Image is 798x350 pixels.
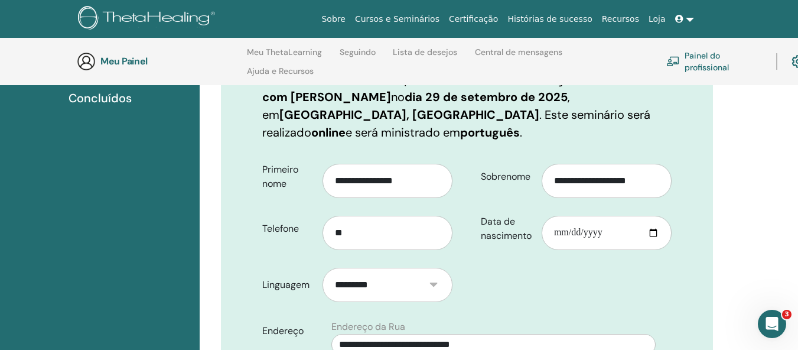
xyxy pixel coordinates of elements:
[649,14,666,24] font: Loja
[77,52,96,71] img: generic-user-icon.jpg
[405,89,568,105] font: dia 29 de setembro de 2025
[340,47,376,57] font: Seguindo
[391,89,405,105] font: no
[262,107,650,140] font: . Este seminário será realizado
[449,14,498,24] font: Certificação
[321,14,345,24] font: Sobre
[262,278,310,291] font: Linguagem
[475,47,562,57] font: Central de mensagens
[262,72,439,87] font: Você está se inscrevendo para o
[444,8,503,30] a: Certificação
[666,48,762,74] a: Painel do profissional
[346,125,460,140] font: e será ministrado em
[393,47,457,66] a: Lista de desejos
[481,170,530,183] font: Sobrenome
[262,222,299,235] font: Telefone
[100,55,148,67] font: Meu Painel
[311,125,346,140] font: online
[758,310,786,338] iframe: Chat ao vivo do Intercom
[331,320,405,333] font: Endereço da Rua
[393,47,457,57] font: Lista de desejos
[685,51,729,73] font: Painel do profissional
[666,56,680,66] img: chalkboard-teacher.svg
[784,310,789,318] font: 3
[350,8,444,30] a: Cursos e Seminários
[644,8,670,30] a: Loja
[247,47,322,66] a: Meu ThetaLearning
[247,47,322,57] font: Meu ThetaLearning
[355,14,439,24] font: Cursos e Seminários
[602,14,639,24] font: Recursos
[78,6,219,33] img: logo.png
[340,47,376,66] a: Seguindo
[262,163,298,190] font: Primeiro nome
[247,66,314,85] a: Ajuda e Recursos
[503,8,597,30] a: Histórias de sucesso
[262,72,660,105] font: seminário Manifestação e Abundância com [PERSON_NAME]
[69,73,132,106] font: Seminários Concluídos
[247,66,314,76] font: Ajuda e Recursos
[475,47,562,66] a: Central de mensagens
[262,89,570,122] font: , em
[481,215,532,242] font: Data de nascimento
[262,325,304,337] font: Endereço
[317,8,350,30] a: Sobre
[279,107,539,122] font: [GEOGRAPHIC_DATA], [GEOGRAPHIC_DATA]
[507,14,592,24] font: Histórias de sucesso
[520,125,522,140] font: .
[460,125,520,140] font: português
[597,8,644,30] a: Recursos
